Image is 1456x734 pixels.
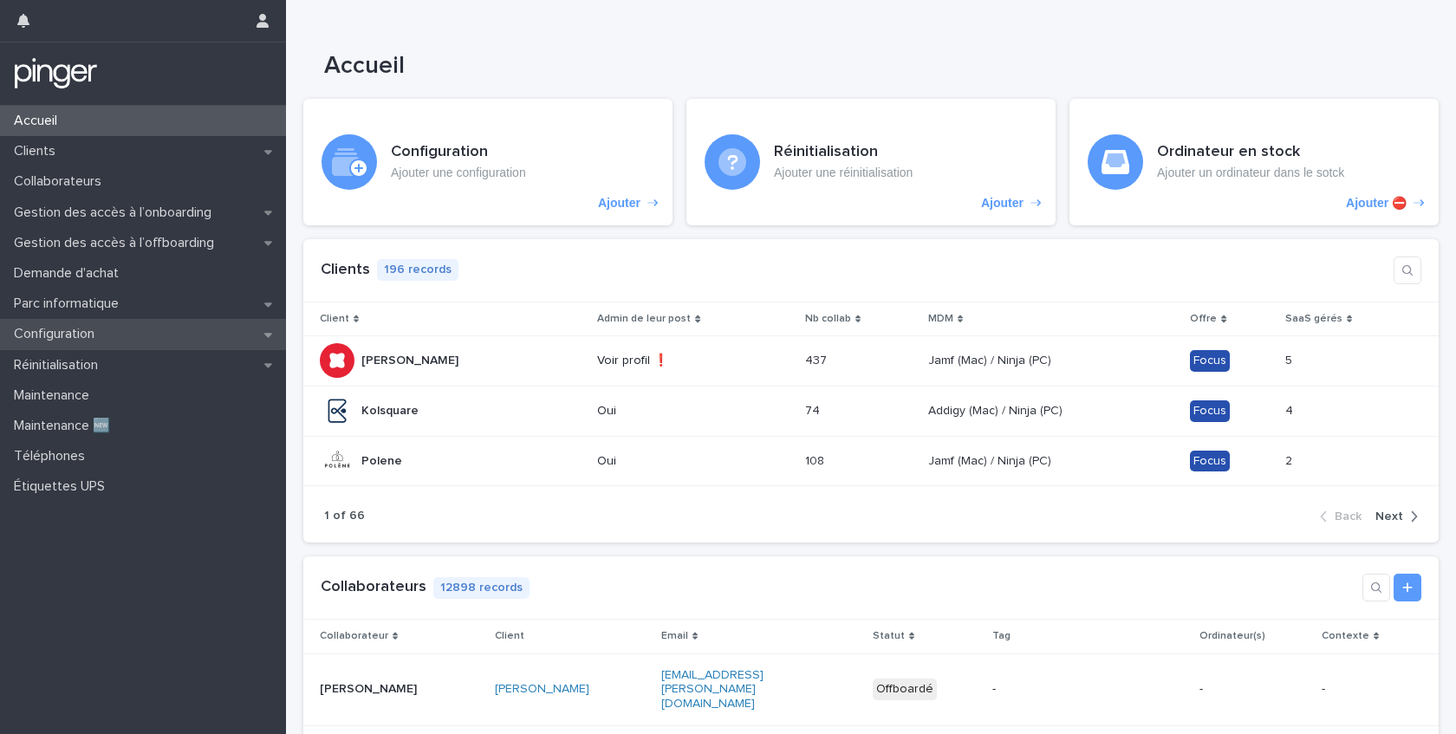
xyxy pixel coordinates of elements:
[686,99,1056,225] a: Ajouter
[321,579,426,594] a: Collaborateurs
[1335,510,1362,523] span: Back
[7,448,99,464] p: Téléphones
[303,99,673,225] a: Ajouter
[597,354,742,368] p: Voir profil ❗
[1368,509,1418,524] button: Next
[1322,682,1422,697] p: -
[495,627,524,646] p: Client
[774,143,913,162] h3: Réinitialisation
[805,451,828,469] p: 108
[7,418,124,434] p: Maintenance 🆕
[303,335,1439,386] tr: [PERSON_NAME][PERSON_NAME] Voir profil ❗437437 Jamf (Mac) / Ninja (PC)Jamf (Mac) / Ninja (PC) Foc...
[1285,451,1296,469] p: 2
[981,196,1024,211] p: Ajouter
[361,400,422,419] p: Kolsquare
[928,309,953,328] p: MDM
[1157,166,1344,180] p: Ajouter un ordinateur dans le sotck
[7,143,69,159] p: Clients
[7,205,225,221] p: Gestion des accès à l’onboarding
[320,627,388,646] p: Collaborateur
[1394,574,1421,601] a: Add new record
[320,309,349,328] p: Client
[324,509,365,523] p: 1 of 66
[303,653,1439,725] tr: [PERSON_NAME][PERSON_NAME] [PERSON_NAME] [EMAIL_ADDRESS][PERSON_NAME][DOMAIN_NAME]Offboardé---
[661,669,764,711] a: [EMAIL_ADDRESS][PERSON_NAME][DOMAIN_NAME]
[1285,309,1342,328] p: SaaS gérés
[1069,99,1439,225] a: Ajouter ⛔️
[928,451,1055,469] p: Jamf (Mac) / Ninja (PC)
[14,56,98,91] img: mTgBEunGTSyRkCgitkcU
[598,196,640,211] p: Ajouter
[7,235,228,251] p: Gestion des accès à l’offboarding
[1199,682,1308,697] p: -
[1320,509,1368,524] button: Back
[661,627,688,646] p: Email
[324,52,1168,81] h1: Accueil
[7,265,133,282] p: Demande d'achat
[361,451,406,469] p: Polene
[320,679,420,697] p: [PERSON_NAME]
[1190,451,1230,472] div: Focus
[7,357,112,373] p: Réinitialisation
[992,627,1011,646] p: Tag
[805,400,823,419] p: 74
[1285,400,1297,419] p: 4
[774,166,913,180] p: Ajouter une réinitialisation
[928,350,1055,368] p: Jamf (Mac) / Ninja (PC)
[1199,627,1265,646] p: Ordinateur(s)
[391,143,526,162] h3: Configuration
[1322,627,1369,646] p: Contexte
[597,454,742,469] p: Oui
[873,627,905,646] p: Statut
[1157,143,1344,162] h3: Ordinateur en stock
[495,682,589,697] a: [PERSON_NAME]
[1190,309,1217,328] p: Offre
[805,350,830,368] p: 437
[7,113,71,129] p: Accueil
[1190,400,1230,422] div: Focus
[391,166,526,180] p: Ajouter une configuration
[7,326,108,342] p: Configuration
[1375,510,1403,523] span: Next
[7,478,119,495] p: Étiquettes UPS
[597,309,691,328] p: Admin de leur post
[992,682,1116,697] p: -
[1190,350,1230,372] div: Focus
[321,262,370,277] a: Clients
[7,296,133,312] p: Parc informatique
[928,400,1066,419] p: Addigy (Mac) / Ninja (PC)
[7,387,103,404] p: Maintenance
[377,259,458,281] p: 196 records
[361,350,462,368] p: [PERSON_NAME]
[433,577,530,599] p: 12898 records
[597,404,742,419] p: Oui
[1285,350,1296,368] p: 5
[303,436,1439,486] tr: PolenePolene Oui108108 Jamf (Mac) / Ninja (PC)Jamf (Mac) / Ninja (PC) Focus22
[7,173,115,190] p: Collaborateurs
[873,679,937,700] div: Offboardé
[1346,196,1407,211] p: Ajouter ⛔️
[303,386,1439,436] tr: KolsquareKolsquare Oui7474 Addigy (Mac) / Ninja (PC)Addigy (Mac) / Ninja (PC) Focus44
[805,309,851,328] p: Nb collab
